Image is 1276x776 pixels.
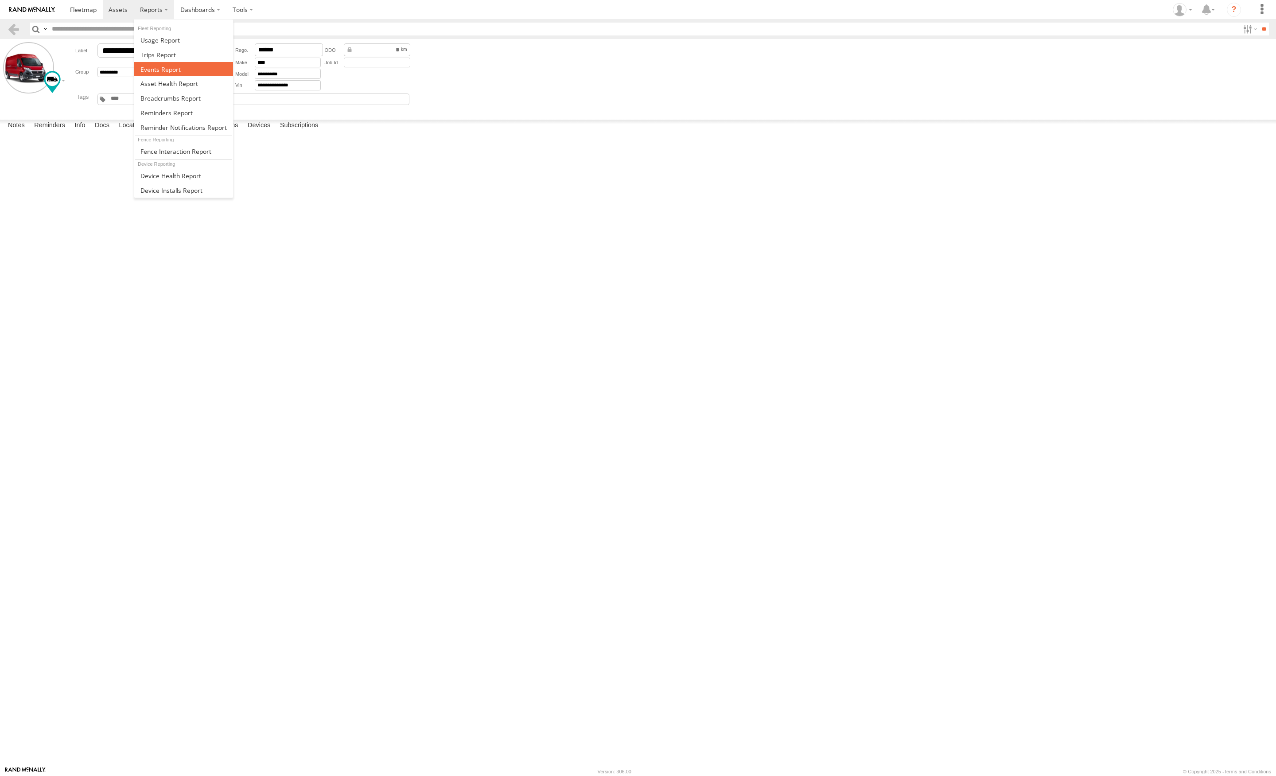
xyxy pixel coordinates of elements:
[134,168,233,183] a: Device Health Report
[134,183,233,198] a: Device Installs Report
[598,769,631,774] div: Version: 306.00
[134,47,233,62] a: Trips Report
[4,120,29,132] label: Notes
[1224,769,1271,774] a: Terms and Conditions
[30,120,70,132] label: Reminders
[1240,23,1259,35] label: Search Filter Options
[276,120,323,132] label: Subscriptions
[134,62,233,77] a: Full Events Report
[1227,3,1241,17] i: ?
[5,767,46,776] a: Visit our Website
[134,144,233,159] a: Fence Interaction Report
[42,23,49,35] label: Search Query
[44,71,61,93] div: Change Map Icon
[1183,769,1271,774] div: © Copyright 2025 -
[134,120,233,135] a: Service Reminder Notifications Report
[7,23,20,35] a: Back to previous Page
[9,7,55,13] img: rand-logo.svg
[134,105,233,120] a: Reminders Report
[70,120,89,132] label: Info
[134,33,233,47] a: Usage Report
[134,76,233,91] a: Asset Health Report
[1170,3,1195,16] div: Ajay Jain
[243,120,275,132] label: Devices
[344,43,410,56] div: Data from Vehicle CANbus
[134,91,233,105] a: Breadcrumbs Report
[114,120,148,132] label: Location
[90,120,114,132] label: Docs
